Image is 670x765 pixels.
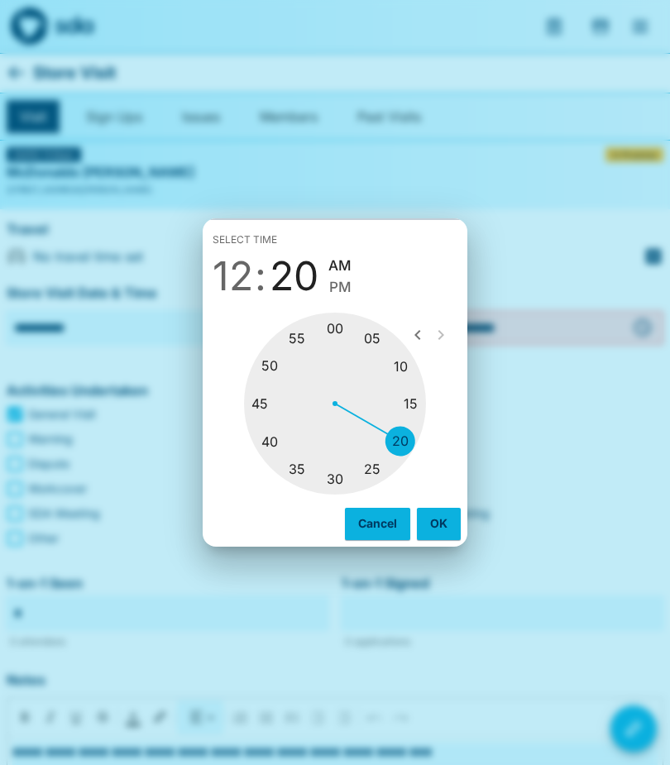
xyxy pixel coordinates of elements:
button: AM [328,255,352,277]
span: Select time [213,227,277,253]
span: : [255,253,266,299]
span: PM [329,276,352,299]
button: 12 [213,253,253,299]
button: open previous view [401,318,434,351]
button: OK [417,508,461,539]
button: Cancel [345,508,410,539]
button: 20 [270,253,318,299]
button: PM [328,276,352,299]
